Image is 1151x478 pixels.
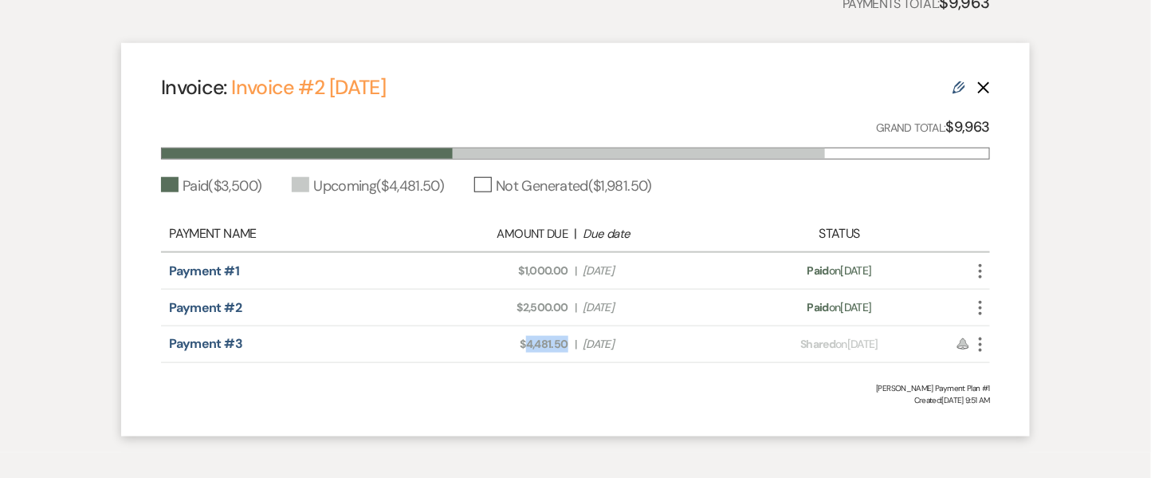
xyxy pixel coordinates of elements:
[161,176,261,197] div: Paid ( $3,500 )
[169,263,239,279] a: Payment #1
[807,300,829,314] span: Paid
[413,224,738,243] div: |
[583,299,729,316] span: [DATE]
[583,336,729,353] span: [DATE]
[583,263,729,279] span: [DATE]
[292,176,444,197] div: Upcoming ( $4,481.50 )
[807,263,829,278] span: Paid
[169,299,242,316] a: Payment #2
[421,225,568,243] div: Amount Due
[422,336,568,353] span: $4,481.50
[800,337,835,351] span: Shared
[169,335,242,352] a: Payment #3
[583,225,730,243] div: Due date
[738,336,941,353] div: on [DATE]
[877,116,991,139] p: Grand Total:
[161,394,990,406] span: Created: [DATE] 9:51 AM
[161,73,386,101] h4: Invoice:
[161,382,990,394] div: [PERSON_NAME] Payment Plan #1
[422,299,568,316] span: $2,500.00
[575,336,576,353] span: |
[575,299,576,316] span: |
[575,263,576,279] span: |
[946,117,990,136] strong: $9,963
[169,224,413,243] div: Payment Name
[738,263,941,279] div: on [DATE]
[738,224,941,243] div: Status
[474,176,652,197] div: Not Generated ( $1,981.50 )
[422,263,568,279] span: $1,000.00
[231,74,386,101] a: Invoice #2 [DATE]
[738,299,941,316] div: on [DATE]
